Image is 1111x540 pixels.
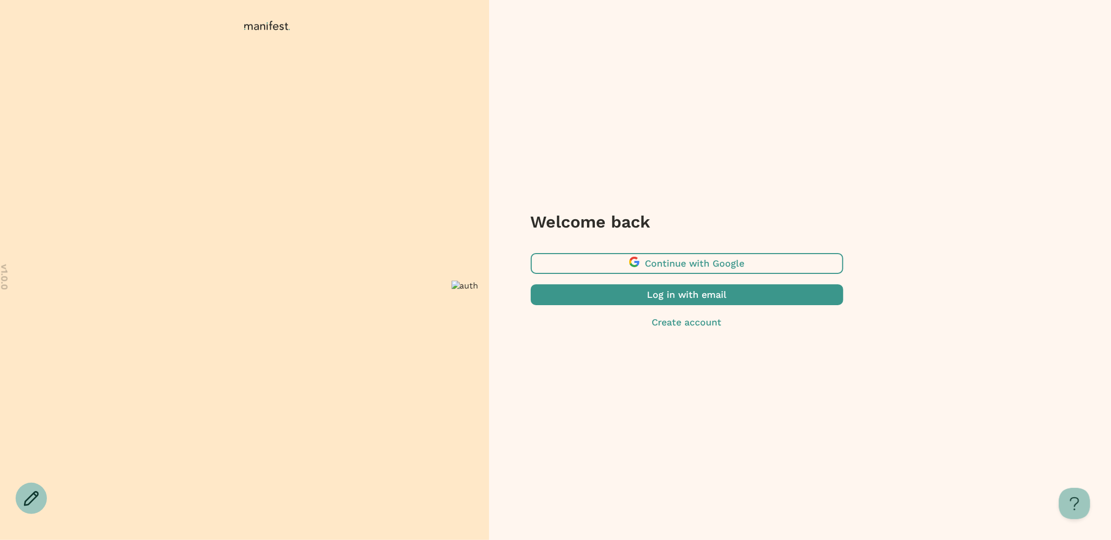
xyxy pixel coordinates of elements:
iframe: Toggle Customer Support [1059,488,1090,519]
h3: Welcome back [531,211,843,232]
button: Continue with Google [531,253,843,274]
button: Create account [531,316,843,329]
img: auth [452,281,479,291]
button: Log in with email [531,284,843,305]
